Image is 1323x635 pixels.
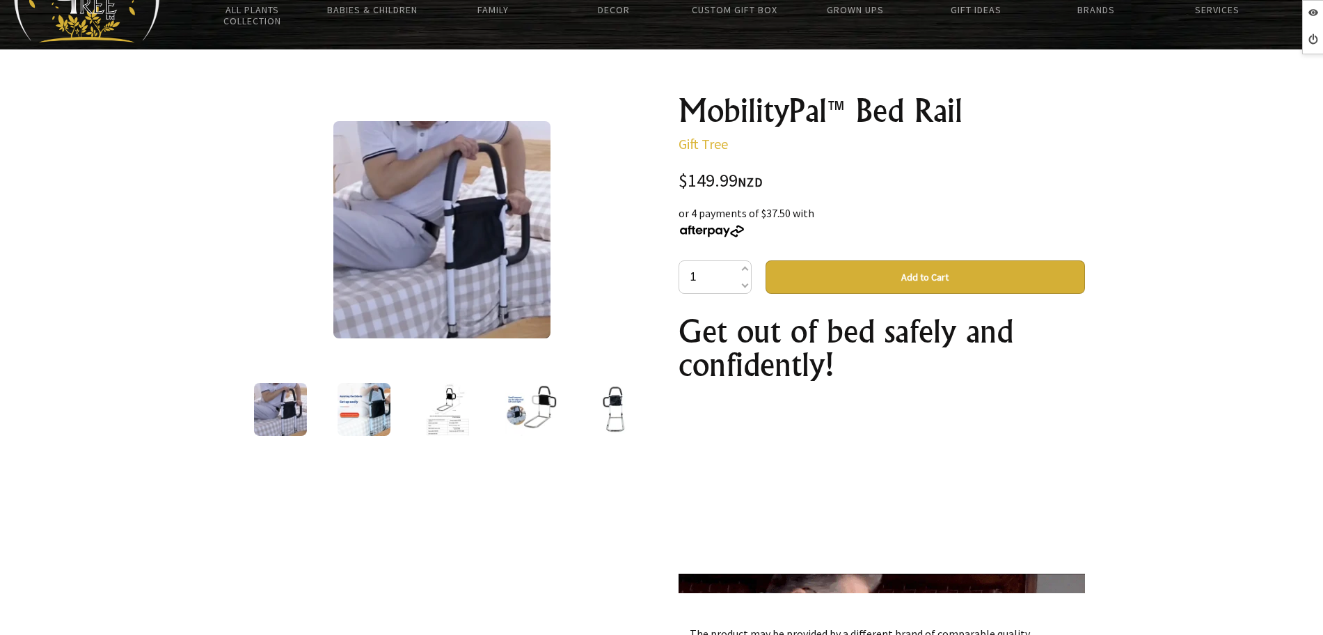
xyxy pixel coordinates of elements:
img: MobilityPal™ Bed Rail [421,383,474,436]
img: MobilityPal™ Bed Rail [505,383,557,436]
a: Gift Tree [679,135,728,152]
h1: Get out of bed safely and confidently! [679,315,1085,382]
img: Afterpay [679,225,745,237]
img: MobilityPal™ Bed Rail [588,383,641,436]
button: Add to Cart [766,260,1085,294]
div: $149.99 [679,172,1085,191]
div: or 4 payments of $37.50 with [679,205,1085,238]
span: NZD [738,174,763,190]
h1: MobilityPal™ Bed Rail [679,94,1085,127]
img: MobilityPal™ Bed Rail [333,121,550,338]
img: MobilityPal™ Bed Rail [254,383,307,436]
img: MobilityPal™ Bed Rail [338,383,390,436]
